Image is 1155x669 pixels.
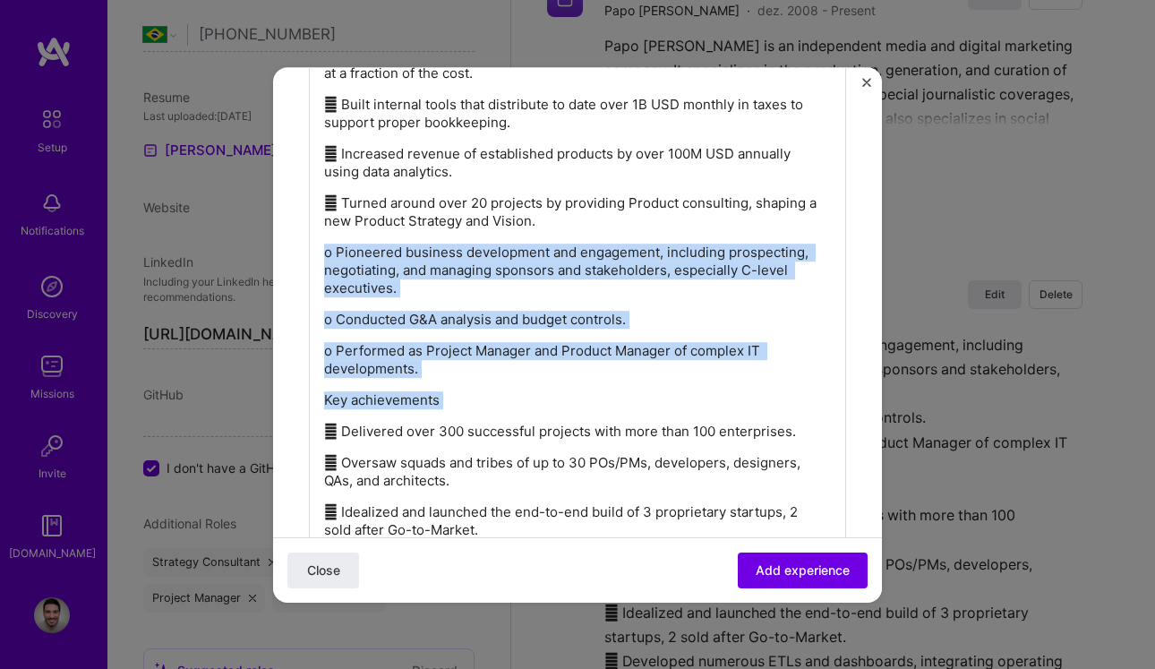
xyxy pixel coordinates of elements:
[324,194,831,230] p:  Turned around over 20 projects by providing Product consulting, shaping a new Product Strategy ...
[324,96,831,132] p:  Built internal tools that distribute to date over 1B USD monthly in taxes to support proper boo...
[756,561,850,579] span: Add experience
[287,552,359,588] button: Close
[862,78,871,97] button: Close
[324,244,831,297] p: o Pioneered business development and engagement, including prospecting, negotiating, and managing...
[324,391,831,409] p: Key achievements
[324,503,831,539] p:  Idealized and launched the end-to-end build of 3 proprietary startups, 2 sold after Go-to-Market.
[324,342,831,378] p: o Performed as Project Manager and Product Manager of complex IT developments.
[324,145,831,181] p:  Increased revenue of established products by over 100M USD annually using data analytics.
[324,423,831,441] p:  Delivered over 300 successful projects with more than 100 enterprises.
[324,311,831,329] p: o Conducted G&A analysis and budget controls.
[307,561,340,579] span: Close
[738,552,868,588] button: Add experience
[324,454,831,490] p:  Oversaw squads and tribes of up to 30 POs/PMs, developers, designers, QAs, and architects.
